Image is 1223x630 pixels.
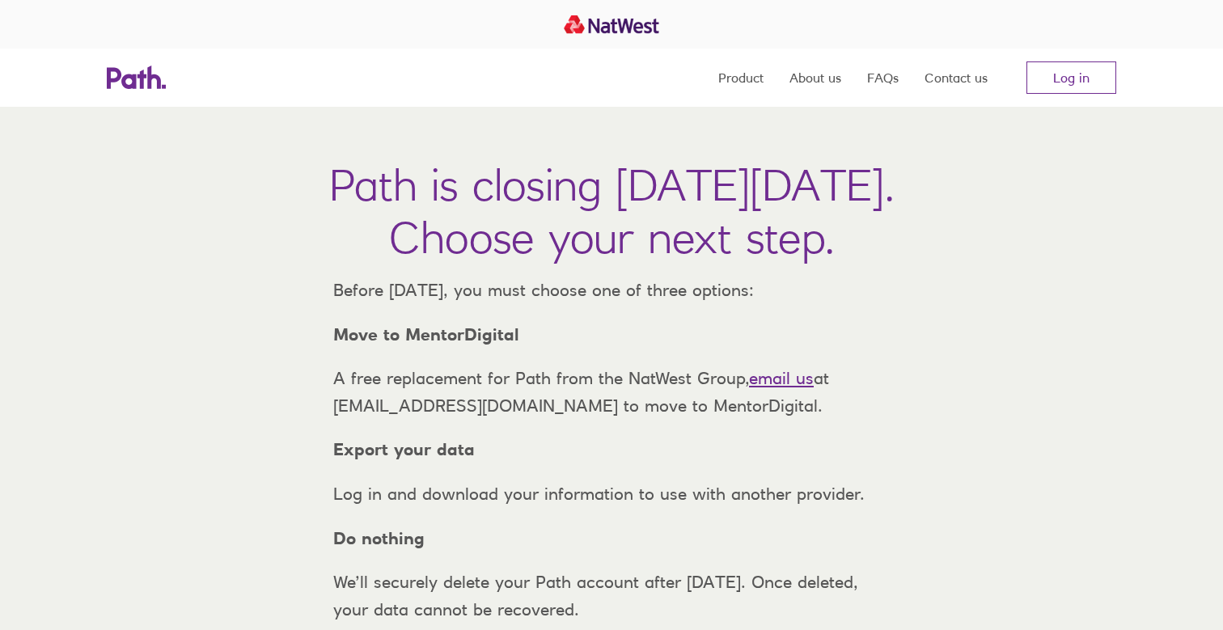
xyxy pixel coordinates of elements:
p: We’ll securely delete your Path account after [DATE]. Once deleted, your data cannot be recovered. [320,569,903,623]
p: Before [DATE], you must choose one of three options: [320,277,903,304]
a: email us [749,368,814,388]
strong: Do nothing [333,528,425,548]
h1: Path is closing [DATE][DATE]. Choose your next step. [329,159,895,264]
a: Contact us [925,49,988,107]
a: Product [718,49,764,107]
strong: Move to MentorDigital [333,324,519,345]
a: About us [789,49,841,107]
a: FAQs [867,49,899,107]
p: A free replacement for Path from the NatWest Group, at [EMAIL_ADDRESS][DOMAIN_NAME] to move to Me... [320,365,903,419]
strong: Export your data [333,439,475,459]
p: Log in and download your information to use with another provider. [320,480,903,508]
a: Log in [1026,61,1116,94]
